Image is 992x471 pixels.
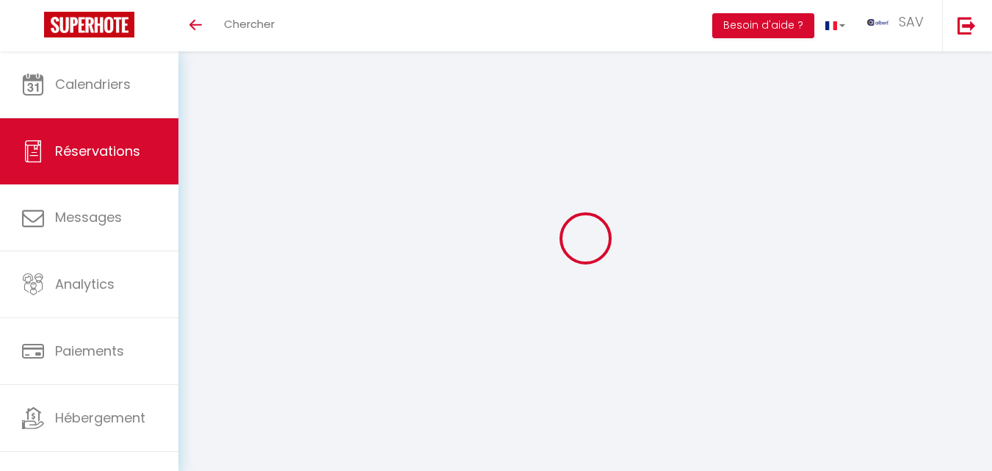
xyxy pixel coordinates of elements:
[55,75,131,93] span: Calendriers
[44,12,134,37] img: Super Booking
[55,275,115,293] span: Analytics
[55,342,124,360] span: Paiements
[55,208,122,226] span: Messages
[957,16,976,35] img: logout
[224,16,275,32] span: Chercher
[712,13,814,38] button: Besoin d'aide ?
[899,12,924,31] span: SAV
[867,19,889,26] img: ...
[55,409,145,427] span: Hébergement
[55,142,140,160] span: Réservations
